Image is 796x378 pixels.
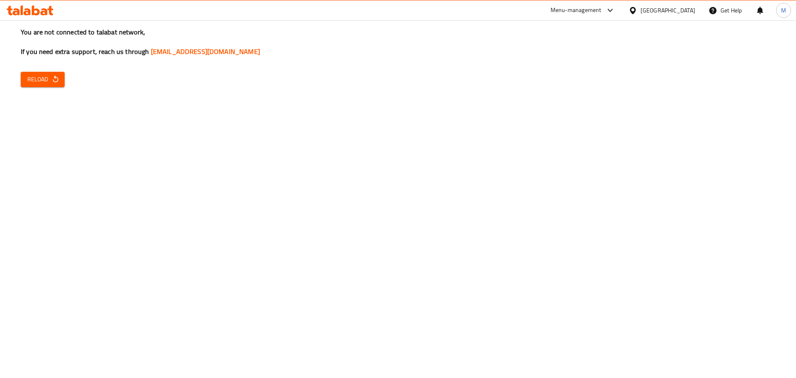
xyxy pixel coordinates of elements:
h3: You are not connected to talabat network, If you need extra support, reach us through [21,27,775,56]
div: [GEOGRAPHIC_DATA] [641,6,695,15]
span: Reload [27,74,58,85]
button: Reload [21,72,65,87]
a: [EMAIL_ADDRESS][DOMAIN_NAME] [151,45,260,58]
span: M [781,6,786,15]
div: Menu-management [551,5,602,15]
